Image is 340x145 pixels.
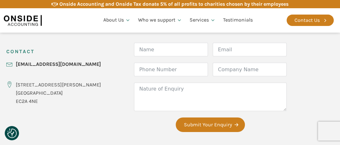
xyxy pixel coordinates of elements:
input: Email [213,43,287,56]
textarea: Nature of Enquiry [134,83,287,111]
button: Submit Your Enquiry [176,117,245,132]
a: Testimonials [219,9,257,31]
input: Company Name [213,63,287,76]
a: Who we support [134,9,186,31]
button: Consent Preferences [7,129,17,138]
a: Services [186,9,219,31]
input: Phone Number [134,63,208,76]
div: Contact Us [294,16,320,24]
div: [STREET_ADDRESS][PERSON_NAME] [GEOGRAPHIC_DATA] EC2A 4NE [16,81,101,105]
a: Contact Us [287,15,334,26]
a: [EMAIL_ADDRESS][DOMAIN_NAME] [16,60,101,68]
h3: CONTACT [6,43,35,60]
a: About Us [100,9,134,31]
img: Onside Accounting [4,13,42,28]
input: Name [134,43,208,56]
img: Revisit consent button [7,129,17,138]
